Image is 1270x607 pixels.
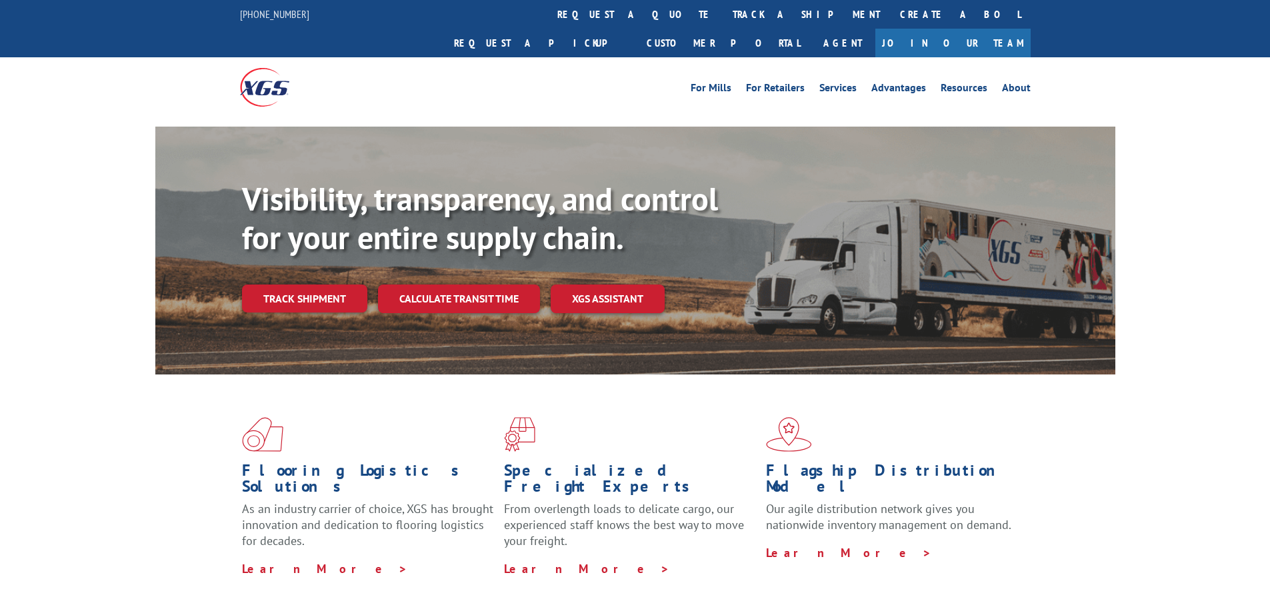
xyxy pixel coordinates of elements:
a: [PHONE_NUMBER] [240,7,309,21]
span: Our agile distribution network gives you nationwide inventory management on demand. [766,501,1011,532]
a: For Retailers [746,83,805,97]
h1: Flooring Logistics Solutions [242,462,494,501]
img: xgs-icon-focused-on-flooring-red [504,417,535,452]
a: Request a pickup [444,29,637,57]
a: Customer Portal [637,29,810,57]
a: Advantages [871,83,926,97]
span: As an industry carrier of choice, XGS has brought innovation and dedication to flooring logistics... [242,501,493,548]
h1: Flagship Distribution Model [766,462,1018,501]
img: xgs-icon-total-supply-chain-intelligence-red [242,417,283,452]
h1: Specialized Freight Experts [504,462,756,501]
a: Calculate transit time [378,285,540,313]
a: For Mills [691,83,731,97]
a: Learn More > [766,545,932,560]
p: From overlength loads to delicate cargo, our experienced staff knows the best way to move your fr... [504,501,756,560]
a: XGS ASSISTANT [551,285,665,313]
img: xgs-icon-flagship-distribution-model-red [766,417,812,452]
a: Agent [810,29,875,57]
a: Services [819,83,857,97]
b: Visibility, transparency, and control for your entire supply chain. [242,178,718,258]
a: Join Our Team [875,29,1031,57]
a: Learn More > [242,561,408,576]
a: Track shipment [242,285,367,312]
a: Learn More > [504,561,670,576]
a: About [1002,83,1031,97]
a: Resources [941,83,987,97]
